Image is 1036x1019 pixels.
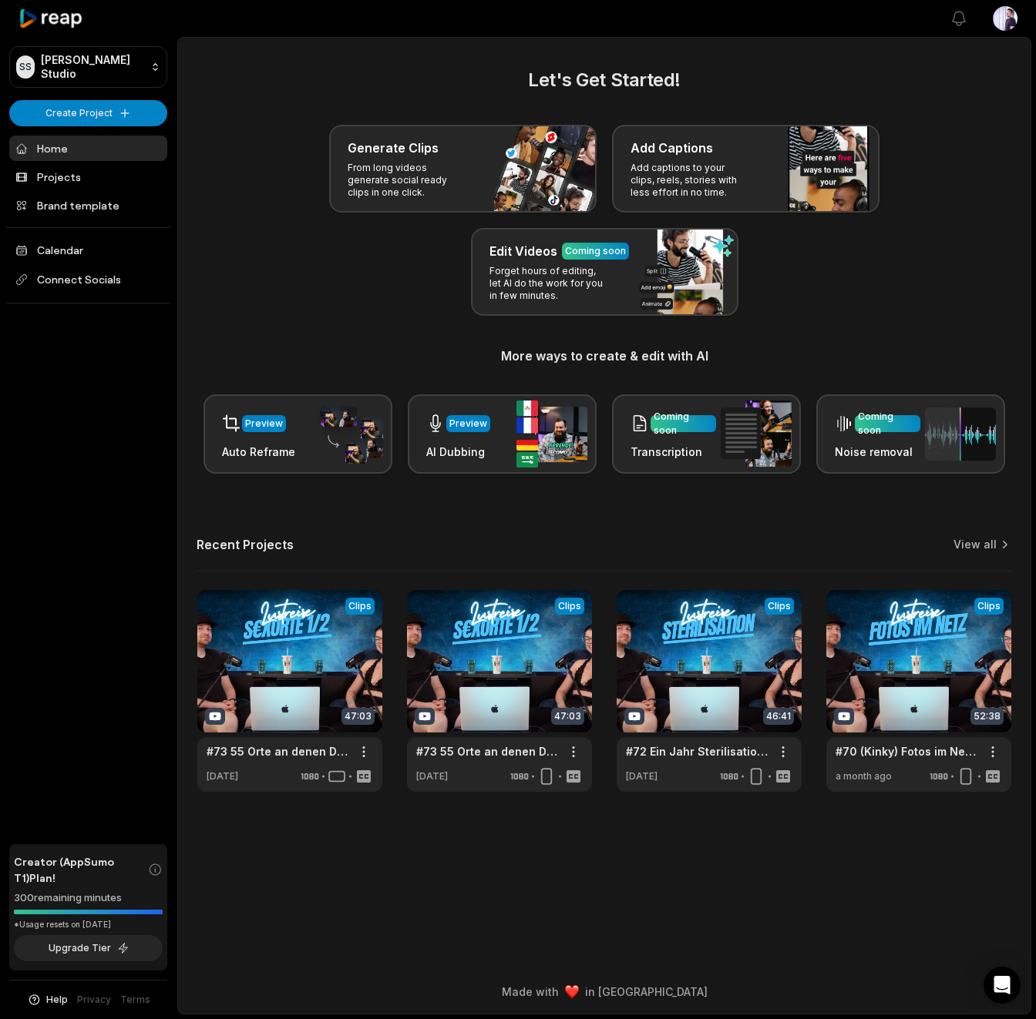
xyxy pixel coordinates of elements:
[416,743,558,759] a: #73 55 Orte an denen Du S€x haben musst!? - Teil 1
[426,444,490,460] h3: AI Dubbing
[516,401,587,468] img: ai_dubbing.png
[925,407,996,461] img: noise_removal.png
[77,993,111,1007] a: Privacy
[9,136,167,161] a: Home
[565,985,579,999] img: heart emoji
[207,743,348,759] a: #73 55 Orte an denen Du S€x haben musst!? - Teil 1
[9,100,167,126] button: Create Project
[631,444,716,460] h3: Transcription
[14,935,163,961] button: Upgrade Tier
[858,410,917,437] div: Coming soon
[449,417,487,431] div: Preview
[46,993,68,1007] span: Help
[245,417,283,431] div: Preview
[9,193,167,218] a: Brand template
[721,401,792,467] img: transcription.png
[489,265,609,302] p: Forget hours of editing, let AI do the work for you in few minutes.
[348,139,439,157] h3: Generate Clips
[9,237,167,263] a: Calendar
[41,53,144,81] p: [PERSON_NAME] Studio
[197,66,1012,94] h2: Let's Get Started!
[631,139,713,157] h3: Add Captions
[654,410,713,437] div: Coming soon
[631,162,750,199] p: Add captions to your clips, reels, stories with less effort in no time.
[565,244,626,258] div: Coming soon
[16,55,35,79] div: SS
[836,743,977,759] a: #70 (Kinky) Fotos im Netz?! - Die unsichtbare Gefahr von Fotopoints, Fotoshootings etc.
[489,242,557,260] h3: Edit Videos
[9,266,167,293] span: Connect Socials
[954,537,997,552] a: View all
[348,162,467,199] p: From long videos generate social ready clips in one click.
[197,347,1012,365] h3: More ways to create & edit with AI
[984,967,1021,1004] div: Open Intercom Messenger
[9,164,167,189] a: Projects
[835,444,920,460] h3: Noise removal
[14,890,163,906] div: 300 remaining minutes
[27,993,68,1007] button: Help
[14,853,148,886] span: Creator (AppSumo T1) Plan!
[14,919,163,930] div: *Usage resets on [DATE]
[222,444,295,460] h3: Auto Reframe
[312,404,383,464] img: auto_reframe.png
[197,537,294,552] h2: Recent Projects
[120,993,150,1007] a: Terms
[192,984,1017,1000] div: Made with in [GEOGRAPHIC_DATA]
[626,743,768,759] a: #72 Ein Jahr Sterilisation - Kosten, Schmerzen, Arztempfehlung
